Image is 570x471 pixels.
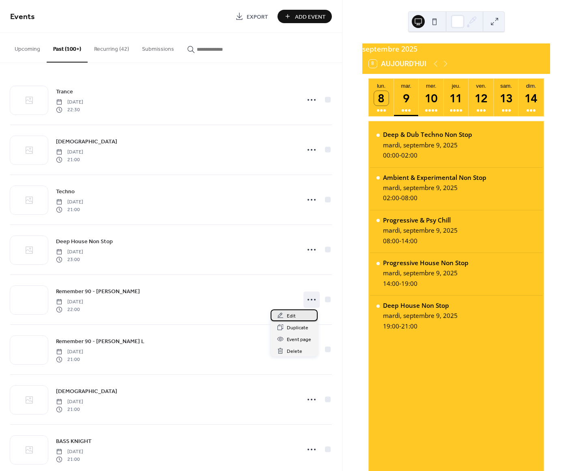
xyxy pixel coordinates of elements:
span: Event page [287,335,311,344]
div: 10 [424,91,439,106]
a: Deep House Non Stop [56,237,113,246]
button: Recurring (42) [88,33,136,62]
div: mardi, septembre 9, 2025 [383,184,486,192]
span: 21:00 [56,156,83,163]
span: 02:00 [401,151,417,160]
span: Edit [287,312,296,320]
a: Techno [56,187,75,196]
span: [DATE] [56,99,83,106]
div: sam. [496,83,516,89]
span: Remember 90 - [PERSON_NAME] [56,287,140,296]
a: [DEMOGRAPHIC_DATA] [56,387,117,396]
span: 14:00 [383,279,399,288]
span: [DATE] [56,149,83,156]
button: Past (100+) [47,33,88,63]
div: Progressive & Psy Chill [383,216,458,225]
span: - [399,151,401,160]
span: 02:00 [383,194,399,202]
span: [DATE] [56,348,83,356]
span: [DATE] [56,248,83,256]
span: 14:00 [401,237,417,245]
span: 19:00 [383,322,399,331]
a: Export [229,10,274,23]
span: Add Event [295,13,326,21]
div: mer. [421,83,441,89]
div: Ambient & Experimental Non Stop [383,173,486,182]
button: ven.12 [469,79,494,116]
span: 23:00 [56,256,83,263]
a: Trance [56,87,73,96]
span: Remember 90 - [PERSON_NAME] L [56,337,144,346]
span: [DATE] [56,199,83,206]
a: [DEMOGRAPHIC_DATA] [56,137,117,146]
div: mardi, septembre 9, 2025 [383,311,458,320]
div: 11 [449,91,464,106]
span: [DATE] [56,398,83,406]
div: 14 [524,91,538,106]
button: Upcoming [8,33,47,62]
span: 21:00 [56,356,83,363]
div: Deep & Dub Techno Non Stop [383,130,472,139]
span: - [399,194,401,202]
span: [DATE] [56,298,83,306]
span: 21:00 [401,322,417,331]
div: mardi, septembre 9, 2025 [383,141,472,149]
span: Delete [287,347,302,356]
span: Export [247,13,268,21]
span: [DATE] [56,448,83,456]
button: dim.14 [518,79,544,116]
div: mardi, septembre 9, 2025 [383,269,469,277]
button: 8Aujourd'hui [366,58,429,70]
div: mar. [396,83,417,89]
span: - [399,237,401,245]
button: jeu.11 [444,79,469,116]
div: 12 [474,91,488,106]
span: 21:00 [56,406,83,413]
span: 19:00 [401,279,417,288]
span: 22:30 [56,106,83,113]
span: 21:00 [56,206,83,213]
div: jeu. [446,83,467,89]
span: Deep House Non Stop [56,238,113,246]
span: Trance [56,88,73,96]
span: 22:00 [56,306,83,313]
span: [DEMOGRAPHIC_DATA] [56,387,117,396]
div: dim. [521,83,541,89]
button: lun.8 [369,79,394,116]
div: Deep House Non Stop [383,301,458,310]
div: 8 [374,91,389,106]
div: 9 [399,91,413,106]
button: sam.13 [494,79,519,116]
div: 13 [499,91,514,106]
span: BASS KNIGHT [56,437,92,446]
span: 08:00 [383,237,399,245]
span: 08:00 [401,194,417,202]
div: lun. [371,83,391,89]
span: Events [10,9,35,25]
div: Progressive House Non Stop [383,259,469,267]
button: mer.10 [419,79,444,116]
div: ven. [471,83,491,89]
span: - [399,279,401,288]
span: 00:00 [383,151,399,160]
button: Add Event [277,10,332,23]
a: Remember 90 - [PERSON_NAME] [56,287,140,296]
span: [DEMOGRAPHIC_DATA] [56,138,117,146]
span: - [399,322,401,331]
div: mardi, septembre 9, 2025 [383,226,458,235]
a: Remember 90 - [PERSON_NAME] L [56,337,144,346]
button: mar.9 [394,79,419,116]
a: BASS KNIGHT [56,436,92,446]
div: septembre 2025 [362,43,550,54]
button: Submissions [136,33,181,62]
span: 21:00 [56,456,83,463]
span: Duplicate [287,324,308,332]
